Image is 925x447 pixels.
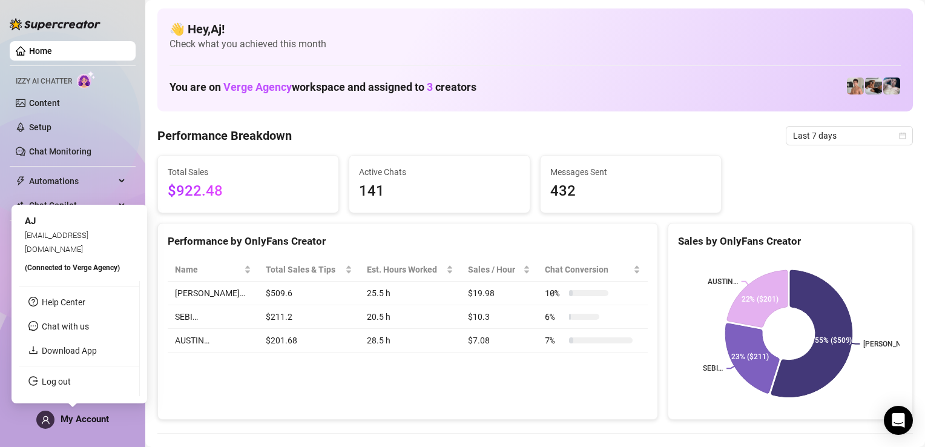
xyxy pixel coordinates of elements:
[360,329,461,353] td: 28.5 h
[847,78,864,94] img: AUSTIN
[258,282,359,305] td: $509.6
[266,263,342,276] span: Total Sales & Tips
[168,165,329,179] span: Total Sales
[16,201,24,210] img: Chat Copilot
[359,180,520,203] span: 141
[883,78,900,94] img: SEBI
[157,127,292,144] h4: Performance Breakdown
[538,258,648,282] th: Chat Conversion
[170,38,901,51] span: Check what you achieved this month
[168,258,258,282] th: Name
[360,282,461,305] td: 25.5 h
[884,406,913,435] div: Open Intercom Messenger
[25,231,88,253] span: [EMAIL_ADDRESS][DOMAIN_NAME]
[461,305,538,329] td: $10.3
[427,81,433,93] span: 3
[258,305,359,329] td: $211.2
[461,329,538,353] td: $7.08
[16,76,72,87] span: Izzy AI Chatter
[461,258,538,282] th: Sales / Hour
[258,258,359,282] th: Total Sales & Tips
[678,233,903,250] div: Sales by OnlyFans Creator
[168,282,258,305] td: [PERSON_NAME]…
[170,81,476,94] h1: You are on workspace and assigned to creators
[19,372,139,391] li: Log out
[42,377,71,386] a: Log out
[42,346,97,356] a: Download App
[16,176,25,186] span: thunderbolt
[175,263,242,276] span: Name
[707,277,737,286] text: AUSTIN…
[29,196,115,215] span: Chat Copilot
[25,263,120,272] span: (Connected to Verge Agency )
[42,297,85,307] a: Help Center
[170,21,901,38] h4: 👋 Hey, Aj !
[29,46,52,56] a: Home
[468,263,521,276] span: Sales / Hour
[545,334,564,347] span: 7 %
[29,147,91,156] a: Chat Monitoring
[865,78,882,94] img: Logan Blake
[25,216,36,227] span: AJ
[223,81,292,93] span: Verge Agency
[77,71,96,88] img: AI Chatter
[10,18,100,30] img: logo-BBDzfeDw.svg
[258,329,359,353] td: $201.68
[29,171,115,191] span: Automations
[41,416,50,425] span: user
[545,310,564,323] span: 6 %
[168,180,329,203] span: $922.48
[703,365,723,373] text: SEBI…
[550,180,711,203] span: 432
[367,263,444,276] div: Est. Hours Worked
[28,321,38,331] span: message
[550,165,711,179] span: Messages Sent
[61,414,109,425] span: My Account
[461,282,538,305] td: $19.98
[168,329,258,353] td: AUSTIN…
[545,286,564,300] span: 10 %
[545,263,631,276] span: Chat Conversion
[793,127,906,145] span: Last 7 days
[168,233,648,250] div: Performance by OnlyFans Creator
[899,132,906,139] span: calendar
[168,305,258,329] td: SEBI…
[29,122,51,132] a: Setup
[42,322,89,331] span: Chat with us
[864,340,924,348] text: [PERSON_NAME]…
[360,305,461,329] td: 20.5 h
[29,98,60,108] a: Content
[359,165,520,179] span: Active Chats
